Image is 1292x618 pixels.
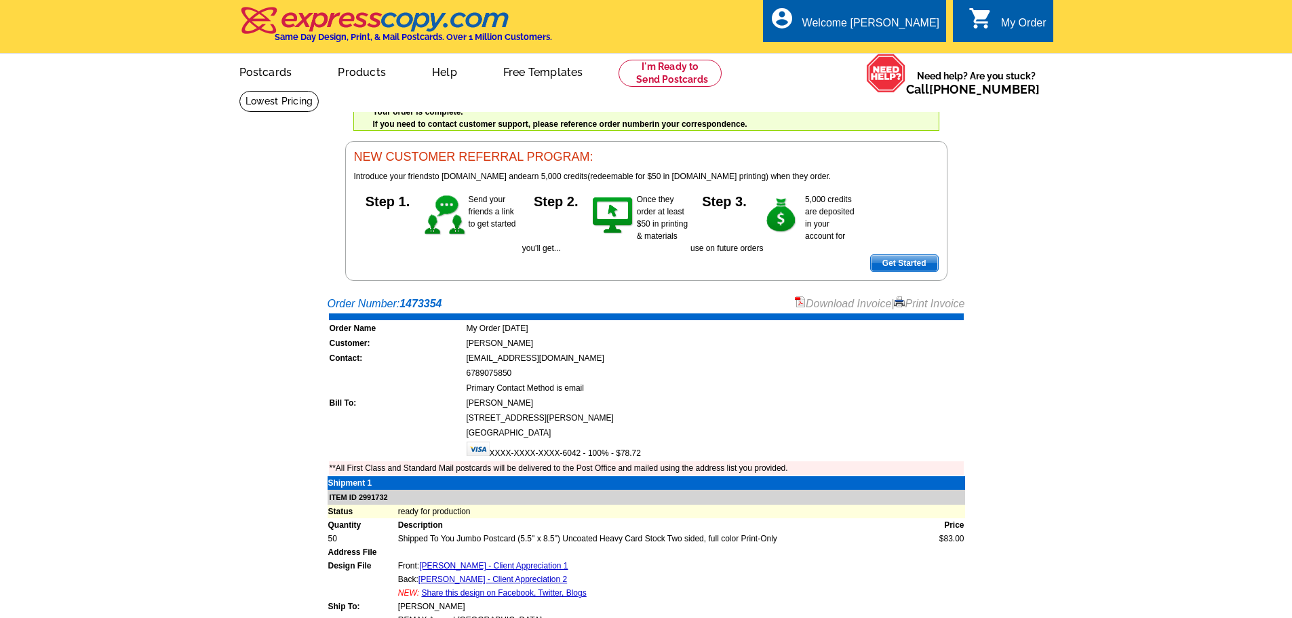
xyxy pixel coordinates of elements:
[894,296,905,307] img: small-print-icon.gif
[467,442,490,456] img: visa.gif
[690,195,855,253] span: 5,000 credits are deposited in your account for use on future orders
[928,518,965,532] td: Price
[218,55,314,87] a: Postcards
[328,505,397,518] td: Status
[418,575,567,584] a: [PERSON_NAME] - Client Appreciation 2
[894,298,964,309] a: Print Invoice
[397,532,928,545] td: Shipped To You Jumbo Postcard (5.5" x 8.5") Uncoated Heavy Card Stock Two sided, full color Print...
[328,518,397,532] td: Quantity
[328,490,965,505] td: ITEM ID 2991732
[482,55,605,87] a: Free Templates
[239,16,552,42] a: Same Day Design, Print, & Mail Postcards. Over 1 Million Customers.
[522,172,587,181] span: earn 5,000 credits
[398,588,419,598] span: NEW:
[328,559,397,573] td: Design File
[590,193,637,238] img: step-2.gif
[399,298,442,309] strong: 1473354
[795,296,806,307] img: small-pdf-icon.gif
[795,296,965,312] div: |
[466,426,964,440] td: [GEOGRAPHIC_DATA]
[866,54,906,93] img: help
[410,55,479,87] a: Help
[329,322,465,335] td: Order Name
[469,195,516,229] span: Send your friends a link to get started
[466,351,964,365] td: [EMAIL_ADDRESS][DOMAIN_NAME]
[419,561,568,571] a: [PERSON_NAME] - Client Appreciation 1
[354,172,433,181] span: Introduce your friends
[466,411,964,425] td: [STREET_ADDRESS][PERSON_NAME]
[466,322,964,335] td: My Order [DATE]
[522,193,590,207] h5: Step 2.
[466,441,964,460] td: XXXX-XXXX-XXXX-6042 - 100% - $78.72
[329,351,465,365] td: Contact:
[329,336,465,350] td: Customer:
[466,366,964,380] td: 6789075850
[870,254,939,272] a: Get Started
[397,505,965,518] td: ready for production
[466,336,964,350] td: [PERSON_NAME]
[354,150,939,165] h3: NEW CUSTOMER REFERRAL PROGRAM:
[321,132,334,133] img: u
[328,600,397,613] td: Ship To:
[373,107,463,117] strong: Your order is complete.
[968,6,993,31] i: shopping_cart
[397,600,928,613] td: [PERSON_NAME]
[929,82,1040,96] a: [PHONE_NUMBER]
[328,545,397,559] td: Address File
[422,193,469,238] img: step-1.gif
[397,573,928,586] td: Back:
[466,381,964,395] td: Primary Contact Method is email
[397,518,928,532] td: Description
[316,55,408,87] a: Products
[802,17,939,36] div: Welcome [PERSON_NAME]
[795,298,891,309] a: Download Invoice
[770,6,794,31] i: account_circle
[328,476,397,490] td: Shipment 1
[354,170,939,182] p: to [DOMAIN_NAME] and (redeemable for $50 in [DOMAIN_NAME] printing) when they order.
[354,193,422,207] h5: Step 1.
[906,82,1040,96] span: Call
[758,193,805,238] img: step-3.gif
[1001,17,1046,36] div: My Order
[275,32,552,42] h4: Same Day Design, Print, & Mail Postcards. Over 1 Million Customers.
[522,195,688,253] span: Once they order at least $50 in printing & materials you'll get...
[871,255,938,271] span: Get Started
[329,461,964,475] td: **All First Class and Standard Mail postcards will be delivered to the Post Office and mailed usi...
[466,396,964,410] td: [PERSON_NAME]
[906,69,1046,96] span: Need help? Are you stuck?
[328,296,965,312] div: Order Number:
[421,588,586,598] a: Share this design on Facebook, Twitter, Blogs
[397,559,928,573] td: Front:
[968,15,1046,32] a: shopping_cart My Order
[690,193,758,207] h5: Step 3.
[928,532,965,545] td: $83.00
[328,532,397,545] td: 50
[329,396,465,410] td: Bill To:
